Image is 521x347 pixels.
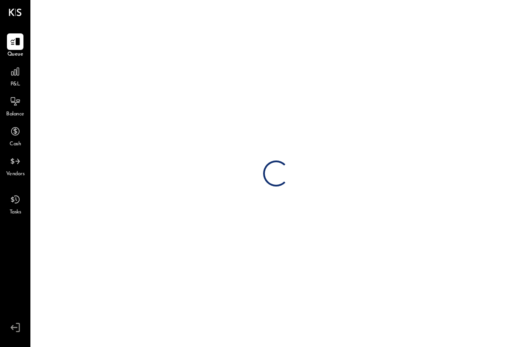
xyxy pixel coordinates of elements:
[0,93,30,118] a: Balance
[0,153,30,178] a: Vendors
[10,209,21,216] span: Tasks
[0,123,30,148] a: Cash
[6,111,24,118] span: Balance
[6,170,25,178] span: Vendors
[0,191,30,216] a: Tasks
[0,63,30,88] a: P&L
[7,51,23,59] span: Queue
[0,33,30,59] a: Queue
[10,81,20,88] span: P&L
[10,141,21,148] span: Cash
